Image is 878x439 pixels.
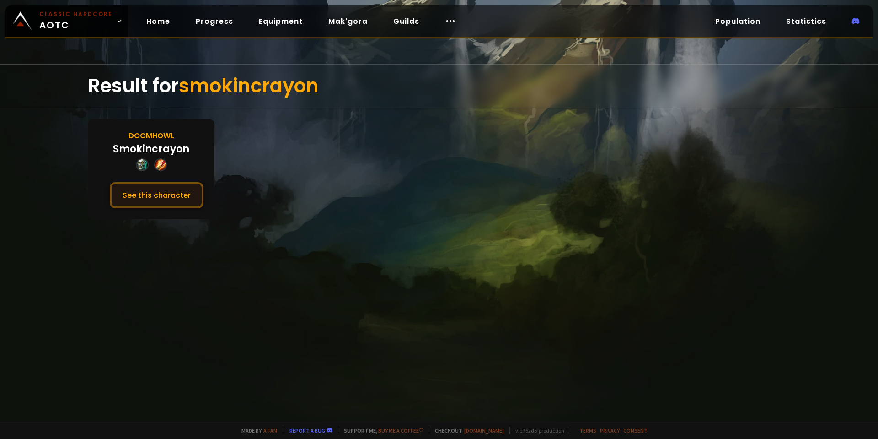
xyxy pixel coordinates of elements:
[386,12,427,31] a: Guilds
[263,427,277,434] a: a fan
[623,427,648,434] a: Consent
[39,10,112,18] small: Classic Hardcore
[429,427,504,434] span: Checkout
[236,427,277,434] span: Made by
[600,427,620,434] a: Privacy
[779,12,834,31] a: Statistics
[252,12,310,31] a: Equipment
[509,427,564,434] span: v. d752d5 - production
[579,427,596,434] a: Terms
[88,65,790,108] div: Result for
[110,182,203,208] button: See this character
[289,427,325,434] a: Report a bug
[128,130,174,141] div: Doomhowl
[139,12,177,31] a: Home
[378,427,423,434] a: Buy me a coffee
[464,427,504,434] a: [DOMAIN_NAME]
[188,12,241,31] a: Progress
[321,12,375,31] a: Mak'gora
[338,427,423,434] span: Support me,
[39,10,112,32] span: AOTC
[5,5,128,37] a: Classic HardcoreAOTC
[708,12,768,31] a: Population
[179,72,319,99] span: smokincrayon
[113,141,189,157] div: Smokincrayon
